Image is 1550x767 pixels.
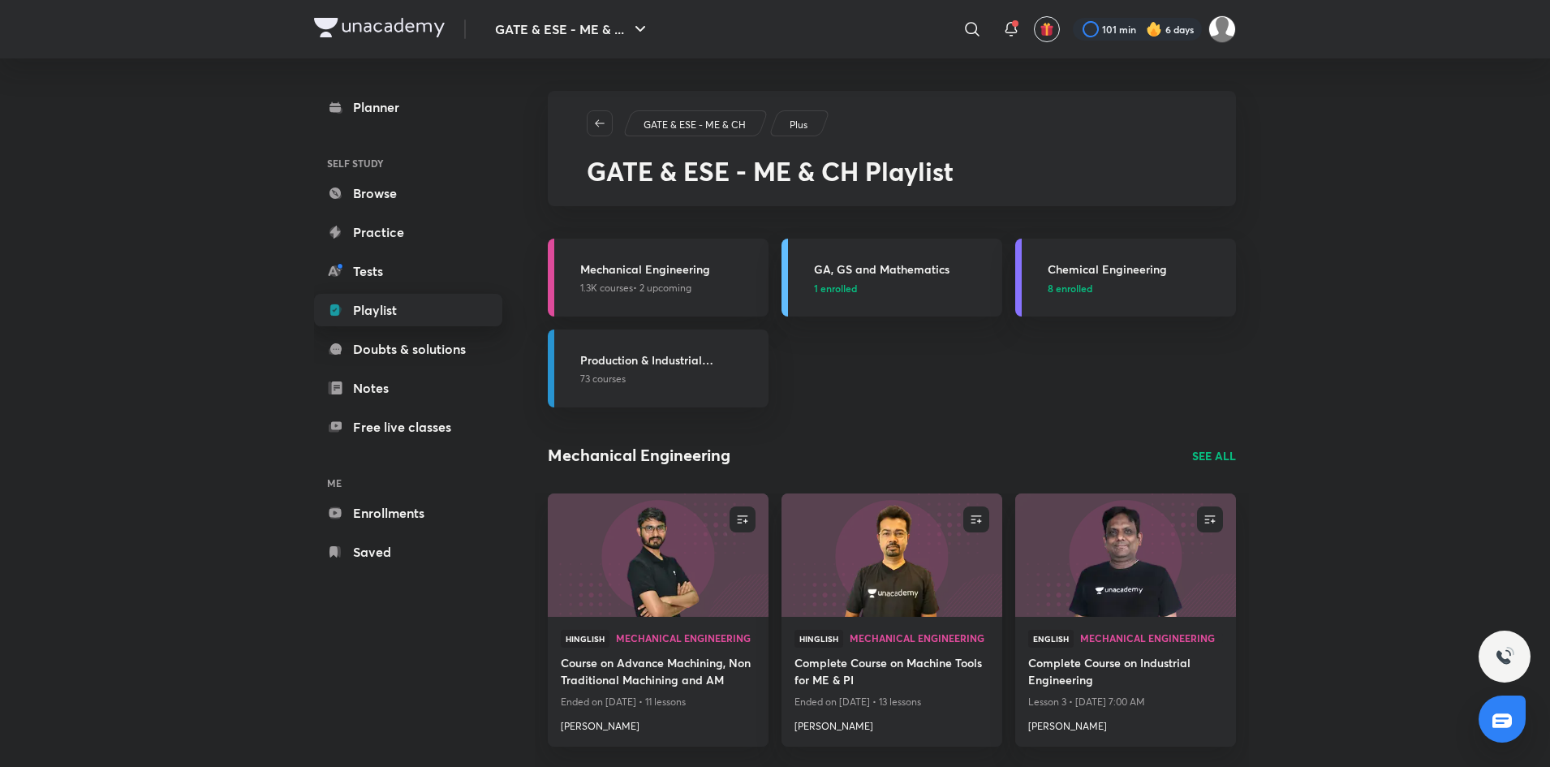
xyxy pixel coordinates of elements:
h2: Mechanical Engineering [548,443,730,468]
h6: SELF STUDY [314,149,502,177]
img: avatar [1040,22,1054,37]
a: Course on Advance Machining, Non Traditional Machining and AM [561,654,756,692]
a: Practice [314,216,502,248]
p: Plus [790,118,807,132]
a: Company Logo [314,18,445,41]
h3: Chemical Engineering [1048,261,1226,278]
span: 1.3K courses • 2 upcoming [580,281,691,295]
h6: ME [314,469,502,497]
span: Mechanical Engineering [616,633,756,643]
a: Complete Course on Industrial Engineering [1028,654,1223,692]
a: Mechanical Engineering [616,633,756,644]
h3: GA, GS and Mathematics [814,261,992,278]
a: Browse [314,177,502,209]
span: GATE & ESE - ME & CH Playlist [587,153,954,188]
img: Prakhar Mishra [1208,15,1236,43]
button: GATE & ESE - ME & ... [485,13,660,45]
a: Chemical Engineering8 enrolled [1015,239,1236,317]
p: GATE & ESE - ME & CH [644,118,746,132]
a: Doubts & solutions [314,333,502,365]
a: SEE ALL [1192,447,1236,464]
img: Company Logo [314,18,445,37]
img: new-thumbnail [779,492,1004,618]
span: Hinglish [794,630,843,648]
a: [PERSON_NAME] [794,713,989,734]
span: Hinglish [561,630,609,648]
a: Mechanical Engineering [1080,633,1223,644]
a: Plus [787,118,811,132]
p: Ended on [DATE] • 11 lessons [561,692,756,713]
a: Mechanical Engineering1.3K courses• 2 upcoming [548,239,769,317]
a: Mechanical Engineering [850,633,989,644]
a: Enrollments [314,497,502,529]
span: English [1028,630,1074,648]
a: Tests [314,255,502,287]
a: Complete Course on Machine Tools for ME & PI [794,654,989,692]
a: Saved [314,536,502,568]
span: 73 courses [580,372,626,386]
span: 8 enrolled [1048,281,1092,295]
a: new-thumbnail [781,493,1002,617]
img: new-thumbnail [545,492,770,618]
a: GATE & ESE - ME & CH [641,118,749,132]
a: [PERSON_NAME] [561,713,756,734]
a: Planner [314,91,502,123]
a: new-thumbnail [548,493,769,617]
a: Notes [314,372,502,404]
a: GA, GS and Mathematics1 enrolled [781,239,1002,317]
span: Mechanical Engineering [1080,633,1223,643]
img: ttu [1495,647,1514,666]
a: Free live classes [314,411,502,443]
h3: Production & Industrial Engineering [580,351,759,368]
a: Production & Industrial Engineering73 courses [548,330,769,407]
a: [PERSON_NAME] [1028,713,1223,734]
p: Lesson 3 • [DATE] 7:00 AM [1028,692,1223,713]
a: new-thumbnail [1015,493,1236,617]
h3: Mechanical Engineering [580,261,759,278]
button: avatar [1034,16,1060,42]
p: Ended on [DATE] • 13 lessons [794,692,989,713]
img: streak [1146,21,1162,37]
img: new-thumbnail [1013,492,1238,618]
span: Mechanical Engineering [850,633,989,643]
a: Playlist [314,294,502,326]
span: 1 enrolled [814,281,857,295]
